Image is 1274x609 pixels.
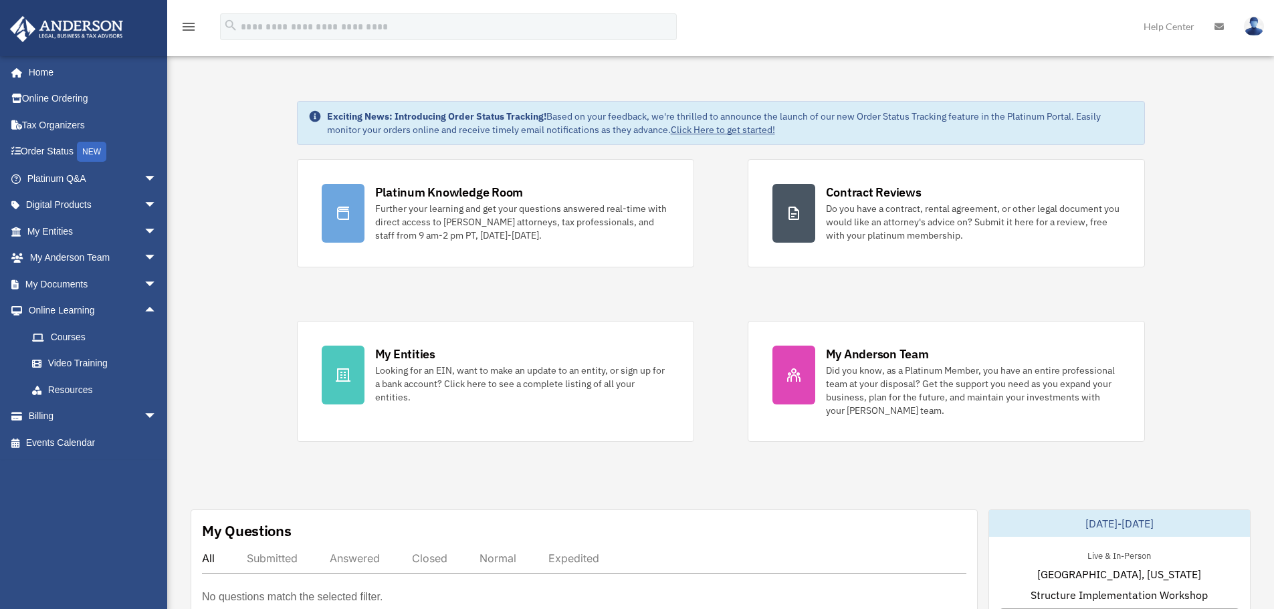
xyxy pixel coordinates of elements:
span: arrow_drop_down [144,218,171,245]
div: Do you have a contract, rental agreement, or other legal document you would like an attorney's ad... [826,202,1120,242]
a: Events Calendar [9,429,177,456]
div: [DATE]-[DATE] [989,510,1250,537]
strong: Exciting News: Introducing Order Status Tracking! [327,110,546,122]
div: All [202,552,215,565]
div: Answered [330,552,380,565]
div: Live & In-Person [1077,547,1162,562]
div: Did you know, as a Platinum Member, you have an entire professional team at your disposal? Get th... [826,364,1120,417]
a: My Entities Looking for an EIN, want to make an update to an entity, or sign up for a bank accoun... [297,321,694,442]
img: Anderson Advisors Platinum Portal [6,16,127,42]
a: Tax Organizers [9,112,177,138]
span: Structure Implementation Workshop [1031,587,1208,603]
a: Home [9,59,171,86]
a: My Anderson Team Did you know, as a Platinum Member, you have an entire professional team at your... [748,321,1145,442]
span: arrow_drop_up [144,297,171,325]
a: My Documentsarrow_drop_down [9,271,177,297]
a: Click Here to get started! [671,124,775,136]
div: My Questions [202,521,292,541]
a: Order StatusNEW [9,138,177,166]
i: search [223,18,238,33]
i: menu [181,19,197,35]
div: Contract Reviews [826,184,922,201]
a: Resources [19,376,177,403]
span: [GEOGRAPHIC_DATA], [US_STATE] [1037,566,1201,582]
span: arrow_drop_down [144,271,171,298]
span: arrow_drop_down [144,245,171,272]
a: My Entitiesarrow_drop_down [9,218,177,245]
div: Expedited [548,552,599,565]
a: Billingarrow_drop_down [9,403,177,430]
span: arrow_drop_down [144,192,171,219]
a: Contract Reviews Do you have a contract, rental agreement, or other legal document you would like... [748,159,1145,267]
a: Video Training [19,350,177,377]
span: arrow_drop_down [144,165,171,193]
a: Digital Productsarrow_drop_down [9,192,177,219]
span: arrow_drop_down [144,403,171,431]
div: Normal [480,552,516,565]
div: My Entities [375,346,435,362]
a: Platinum Knowledge Room Further your learning and get your questions answered real-time with dire... [297,159,694,267]
a: menu [181,23,197,35]
div: Closed [412,552,447,565]
a: Courses [19,324,177,350]
div: NEW [77,142,106,162]
div: My Anderson Team [826,346,929,362]
p: No questions match the selected filter. [202,588,383,606]
div: Further your learning and get your questions answered real-time with direct access to [PERSON_NAM... [375,202,669,242]
img: User Pic [1244,17,1264,36]
a: Online Learningarrow_drop_up [9,297,177,324]
a: My Anderson Teamarrow_drop_down [9,245,177,271]
div: Based on your feedback, we're thrilled to announce the launch of our new Order Status Tracking fe... [327,110,1134,136]
div: Looking for an EIN, want to make an update to an entity, or sign up for a bank account? Click her... [375,364,669,404]
a: Platinum Q&Aarrow_drop_down [9,165,177,192]
div: Platinum Knowledge Room [375,184,524,201]
div: Submitted [247,552,298,565]
a: Online Ordering [9,86,177,112]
